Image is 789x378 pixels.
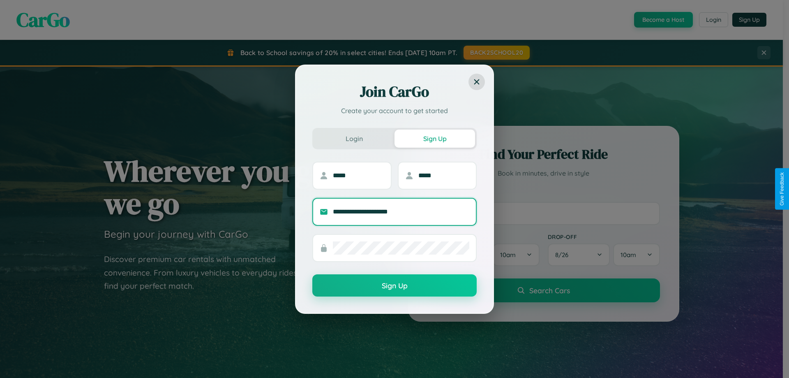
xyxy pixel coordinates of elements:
button: Sign Up [312,274,477,297]
p: Create your account to get started [312,106,477,116]
button: Sign Up [394,130,475,148]
h2: Join CarGo [312,82,477,102]
button: Login [314,130,394,148]
div: Give Feedback [779,172,785,206]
